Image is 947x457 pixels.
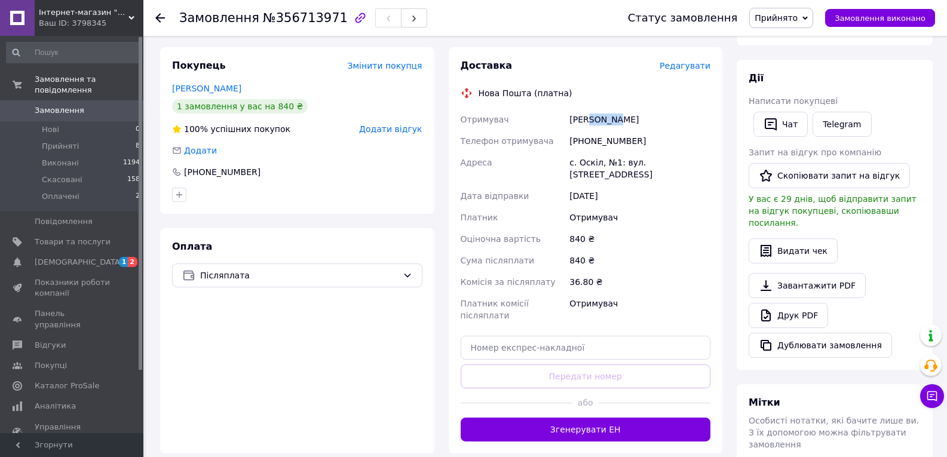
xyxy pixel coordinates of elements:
[127,174,140,185] span: 158
[461,136,554,146] span: Телефон отримувача
[461,213,498,222] span: Платник
[567,152,713,185] div: с. Оскіл, №1: вул. [STREET_ADDRESS]
[42,141,79,152] span: Прийняті
[573,397,598,409] span: або
[128,257,137,267] span: 2
[753,112,808,137] button: Чат
[749,416,919,449] span: Особисті нотатки, які бачите лише ви. З їх допомогою можна фільтрувати замовлення
[749,72,764,84] span: Дії
[263,11,348,25] span: №356713971
[155,12,165,24] div: Повернутися назад
[35,257,123,268] span: [DEMOGRAPHIC_DATA]
[35,340,66,351] span: Відгуки
[42,158,79,168] span: Виконані
[35,277,111,299] span: Показники роботи компанії
[461,60,513,71] span: Доставка
[35,74,143,96] span: Замовлення та повідомлення
[755,13,798,23] span: Прийнято
[172,241,212,252] span: Оплата
[461,299,529,320] span: Платник комісії післяплати
[567,250,713,271] div: 840 ₴
[200,269,398,282] span: Післяплата
[749,273,866,298] a: Завантажити PDF
[136,141,140,152] span: 8
[749,96,838,106] span: Написати покупцеві
[461,191,529,201] span: Дата відправки
[749,194,917,228] span: У вас є 29 днів, щоб відправити запит на відгук покупцеві, скопіювавши посилання.
[35,360,67,371] span: Покупці
[35,422,111,443] span: Управління сайтом
[136,191,140,202] span: 2
[136,124,140,135] span: 0
[749,148,881,157] span: Запит на відгук про компанію
[172,123,290,135] div: успішних покупок
[42,124,59,135] span: Нові
[39,18,143,29] div: Ваш ID: 3798345
[813,112,871,137] a: Telegram
[35,401,76,412] span: Аналітика
[172,99,308,114] div: 1 замовлення у вас на 840 ₴
[567,185,713,207] div: [DATE]
[628,12,738,24] div: Статус замовлення
[42,174,82,185] span: Скасовані
[35,216,93,227] span: Повідомлення
[476,87,575,99] div: Нова Пошта (платна)
[461,418,711,441] button: Згенерувати ЕН
[461,277,556,287] span: Комісія за післяплату
[825,9,935,27] button: Замовлення виконано
[461,256,535,265] span: Сума післяплати
[660,61,710,70] span: Редагувати
[567,130,713,152] div: [PHONE_NUMBER]
[42,191,79,202] span: Оплачені
[179,11,259,25] span: Замовлення
[461,158,492,167] span: Адреса
[461,234,541,244] span: Оціночна вартість
[461,336,711,360] input: Номер експрес-накладної
[35,105,84,116] span: Замовлення
[6,42,141,63] input: Пошук
[348,61,422,70] span: Змінити покупця
[172,84,241,93] a: [PERSON_NAME]
[749,333,892,358] button: Дублювати замовлення
[35,308,111,330] span: Панель управління
[183,166,262,178] div: [PHONE_NUMBER]
[749,163,910,188] button: Скопіювати запит на відгук
[920,384,944,408] button: Чат з покупцем
[35,381,99,391] span: Каталог ProSale
[184,146,217,155] span: Додати
[567,271,713,293] div: 36.80 ₴
[35,237,111,247] span: Товари та послуги
[184,124,208,134] span: 100%
[39,7,128,18] span: Інтернет-магазин "ТСК Едельвейс"
[567,228,713,250] div: 840 ₴
[172,60,226,71] span: Покупець
[835,14,925,23] span: Замовлення виконано
[123,158,140,168] span: 1194
[119,257,128,267] span: 1
[749,238,838,263] button: Видати чек
[461,115,509,124] span: Отримувач
[749,397,780,408] span: Мітки
[359,124,422,134] span: Додати відгук
[567,109,713,130] div: [PERSON_NAME]
[567,293,713,326] div: Отримувач
[749,303,828,328] a: Друк PDF
[567,207,713,228] div: Отримувач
